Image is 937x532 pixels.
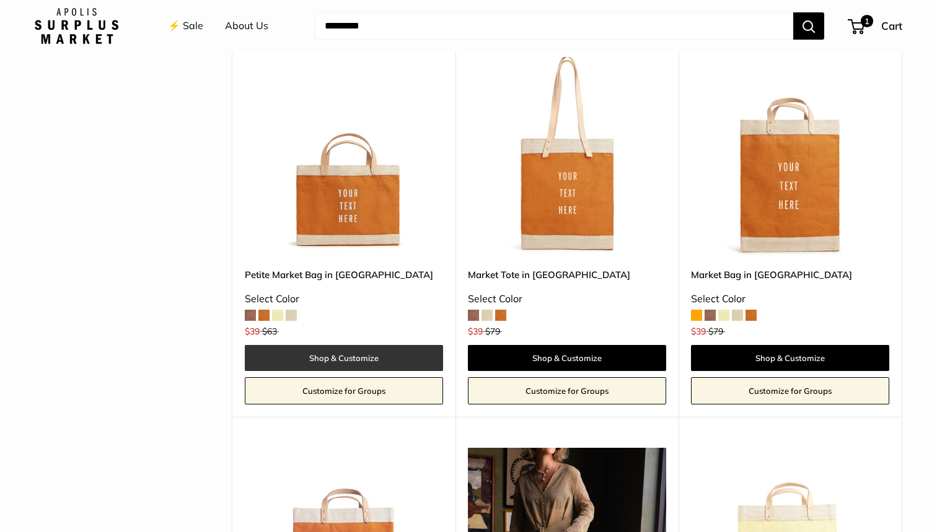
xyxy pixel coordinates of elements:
span: $79 [708,326,723,337]
a: Customize for Groups [245,377,443,404]
a: Market Tote in [GEOGRAPHIC_DATA] [468,268,666,282]
a: About Us [225,17,268,35]
img: Apolis: Surplus Market [35,8,118,44]
div: Select Color [245,290,443,308]
span: 1 [861,15,873,27]
a: Shop & Customize [691,345,889,371]
a: Market Tote in CognacMarket Tote in Cognac [468,57,666,255]
a: Market Bag in [GEOGRAPHIC_DATA] [691,268,889,282]
div: Select Color [468,290,666,308]
div: Select Color [691,290,889,308]
a: Petite Market Bag in CognacPetite Market Bag in Cognac [245,57,443,255]
span: $39 [468,326,483,337]
a: ⚡️ Sale [168,17,203,35]
button: Search [793,12,824,40]
span: $39 [245,326,260,337]
a: Shop & Customize [468,345,666,371]
span: Cart [881,19,902,32]
span: $39 [691,326,706,337]
span: $79 [485,326,500,337]
a: Customize for Groups [468,377,666,404]
a: 1 Cart [849,16,902,36]
img: Market Bag in Cognac [691,57,889,255]
a: Shop & Customize [245,345,443,371]
img: Petite Market Bag in Cognac [245,57,443,255]
a: Petite Market Bag in [GEOGRAPHIC_DATA] [245,268,443,282]
span: $63 [262,326,277,337]
img: Market Tote in Cognac [468,57,666,255]
a: Customize for Groups [691,377,889,404]
a: Market Bag in CognacMarket Bag in Cognac [691,57,889,255]
input: Search... [315,12,793,40]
